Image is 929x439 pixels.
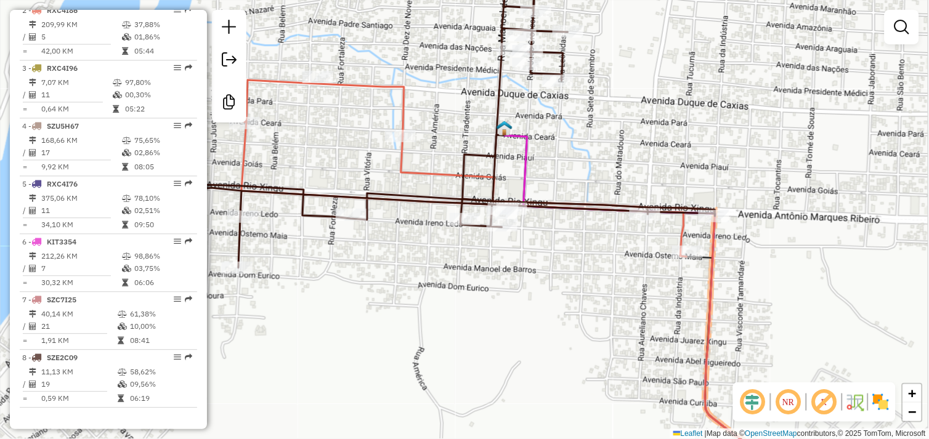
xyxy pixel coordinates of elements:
[47,180,78,189] span: RXC4I76
[134,161,192,174] td: 08:05
[122,222,128,229] i: Tempo total em rota
[22,6,78,15] span: 2 -
[22,103,28,116] td: =
[22,277,28,289] td: =
[29,207,36,215] i: Total de Atividades
[673,429,703,438] a: Leaflet
[129,335,192,347] td: 08:41
[22,147,28,159] td: /
[113,92,122,99] i: % de utilização da cubagem
[41,308,117,321] td: 40,14 KM
[41,277,121,289] td: 30,32 KM
[41,46,121,58] td: 42,00 KM
[118,369,127,376] i: % de utilização do peso
[47,122,79,131] span: SZU5H67
[903,384,922,403] a: Zoom in
[217,90,241,118] a: Criar modelo
[41,135,121,147] td: 168,66 KM
[29,92,36,99] i: Total de Atividades
[129,321,192,333] td: 10,00%
[122,253,131,260] i: % de utilização do peso
[41,147,121,159] td: 17
[47,296,76,305] span: SZC7I25
[909,404,917,419] span: −
[497,120,513,136] img: Sao Felix do Xingu
[134,46,192,58] td: 05:44
[29,265,36,273] i: Total de Atividades
[134,251,192,263] td: 98,86%
[185,296,192,304] em: Rota exportada
[29,323,36,331] i: Total de Atividades
[41,161,121,174] td: 9,92 KM
[124,77,192,89] td: 97,80%
[22,180,78,189] span: 5 -
[29,253,36,260] i: Distância Total
[22,122,79,131] span: 4 -
[22,263,28,275] td: /
[113,79,122,87] i: % de utilização do peso
[47,353,78,363] span: SZE2C09
[217,15,241,42] a: Nova sessão e pesquisa
[22,393,28,405] td: =
[22,321,28,333] td: /
[134,205,192,217] td: 02,51%
[118,323,127,331] i: % de utilização da cubagem
[122,207,131,215] i: % de utilização da cubagem
[670,429,929,439] div: Map data © contributors,© 2025 TomTom, Microsoft
[41,379,117,391] td: 19
[29,137,36,145] i: Distância Total
[41,103,112,116] td: 0,64 KM
[122,265,131,273] i: % de utilização da cubagem
[124,103,192,116] td: 05:22
[134,219,192,232] td: 09:50
[122,48,128,55] i: Tempo total em rota
[122,137,131,145] i: % de utilização do peso
[22,219,28,232] td: =
[41,193,121,205] td: 375,06 KM
[29,150,36,157] i: Total de Atividades
[41,219,121,232] td: 34,10 KM
[47,64,78,73] span: RXC4I96
[174,7,181,14] em: Opções
[22,46,28,58] td: =
[29,381,36,389] i: Total de Atividades
[118,337,124,345] i: Tempo total em rota
[41,321,117,333] td: 21
[134,147,192,159] td: 02,86%
[122,164,128,171] i: Tempo total em rota
[774,387,803,417] span: Ocultar NR
[174,65,181,72] em: Opções
[185,180,192,188] em: Rota exportada
[41,263,121,275] td: 7
[29,311,36,318] i: Distância Total
[185,7,192,14] em: Rota exportada
[29,195,36,203] i: Distância Total
[185,123,192,130] em: Rota exportada
[745,429,798,438] a: OpenStreetMap
[124,89,192,102] td: 00,30%
[29,369,36,376] i: Distância Total
[134,135,192,147] td: 75,65%
[22,161,28,174] td: =
[118,381,127,389] i: % de utilização da cubagem
[809,387,839,417] span: Exibir rótulo
[113,106,119,113] i: Tempo total em rota
[738,387,768,417] span: Ocultar deslocamento
[41,205,121,217] td: 11
[41,19,121,31] td: 209,99 KM
[22,89,28,102] td: /
[871,392,891,412] img: Exibir/Ocultar setores
[122,22,131,29] i: % de utilização do peso
[129,308,192,321] td: 61,38%
[174,238,181,246] em: Opções
[705,429,707,438] span: |
[22,379,28,391] td: /
[41,335,117,347] td: 1,91 KM
[47,238,76,247] span: KIT3354
[22,64,78,73] span: 3 -
[217,47,241,75] a: Exportar sessão
[22,335,28,347] td: =
[129,379,192,391] td: 09,56%
[22,205,28,217] td: /
[903,403,922,421] a: Zoom out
